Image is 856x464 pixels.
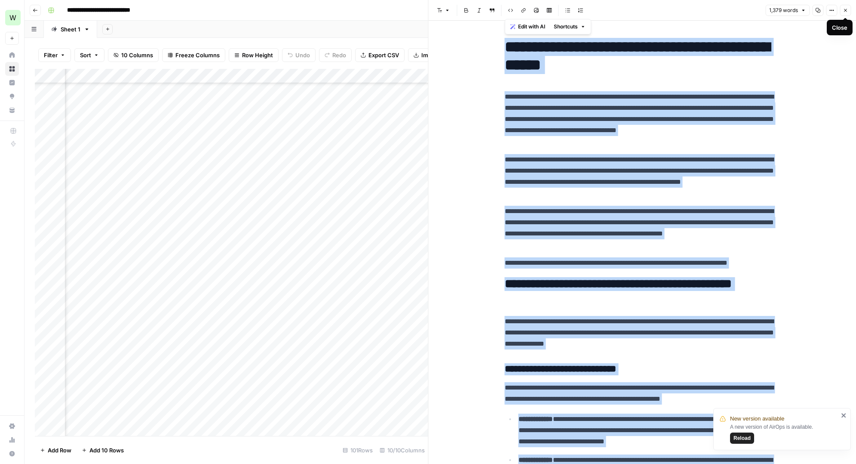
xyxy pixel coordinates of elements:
[507,21,549,32] button: Edit with AI
[421,51,452,59] span: Import CSV
[5,48,19,62] a: Home
[61,25,80,34] div: Sheet 1
[35,443,77,457] button: Add Row
[765,5,810,16] button: 1,379 words
[730,433,754,444] button: Reload
[368,51,399,59] span: Export CSV
[242,51,273,59] span: Row Height
[339,443,376,457] div: 101 Rows
[550,21,589,32] button: Shortcuts
[80,51,91,59] span: Sort
[5,419,19,433] a: Settings
[108,48,159,62] button: 10 Columns
[9,12,16,23] span: W
[355,48,405,62] button: Export CSV
[175,51,220,59] span: Freeze Columns
[832,23,847,32] div: Close
[769,6,798,14] span: 1,379 words
[282,48,316,62] button: Undo
[121,51,153,59] span: 10 Columns
[38,48,71,62] button: Filter
[48,446,71,455] span: Add Row
[319,48,352,62] button: Redo
[44,51,58,59] span: Filter
[162,48,225,62] button: Freeze Columns
[5,447,19,461] button: Help + Support
[730,415,784,423] span: New version available
[518,23,545,31] span: Edit with AI
[74,48,104,62] button: Sort
[5,76,19,90] a: Insights
[376,443,428,457] div: 10/10 Columns
[295,51,310,59] span: Undo
[5,90,19,103] a: Opportunities
[841,412,847,419] button: close
[5,433,19,447] a: Usage
[408,48,458,62] button: Import CSV
[44,21,97,38] a: Sheet 1
[229,48,279,62] button: Row Height
[730,423,838,444] div: A new version of AirOps is available.
[89,446,124,455] span: Add 10 Rows
[5,103,19,117] a: Your Data
[5,62,19,76] a: Browse
[5,7,19,28] button: Workspace: Workspace1
[554,23,578,31] span: Shortcuts
[332,51,346,59] span: Redo
[733,434,751,442] span: Reload
[77,443,129,457] button: Add 10 Rows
